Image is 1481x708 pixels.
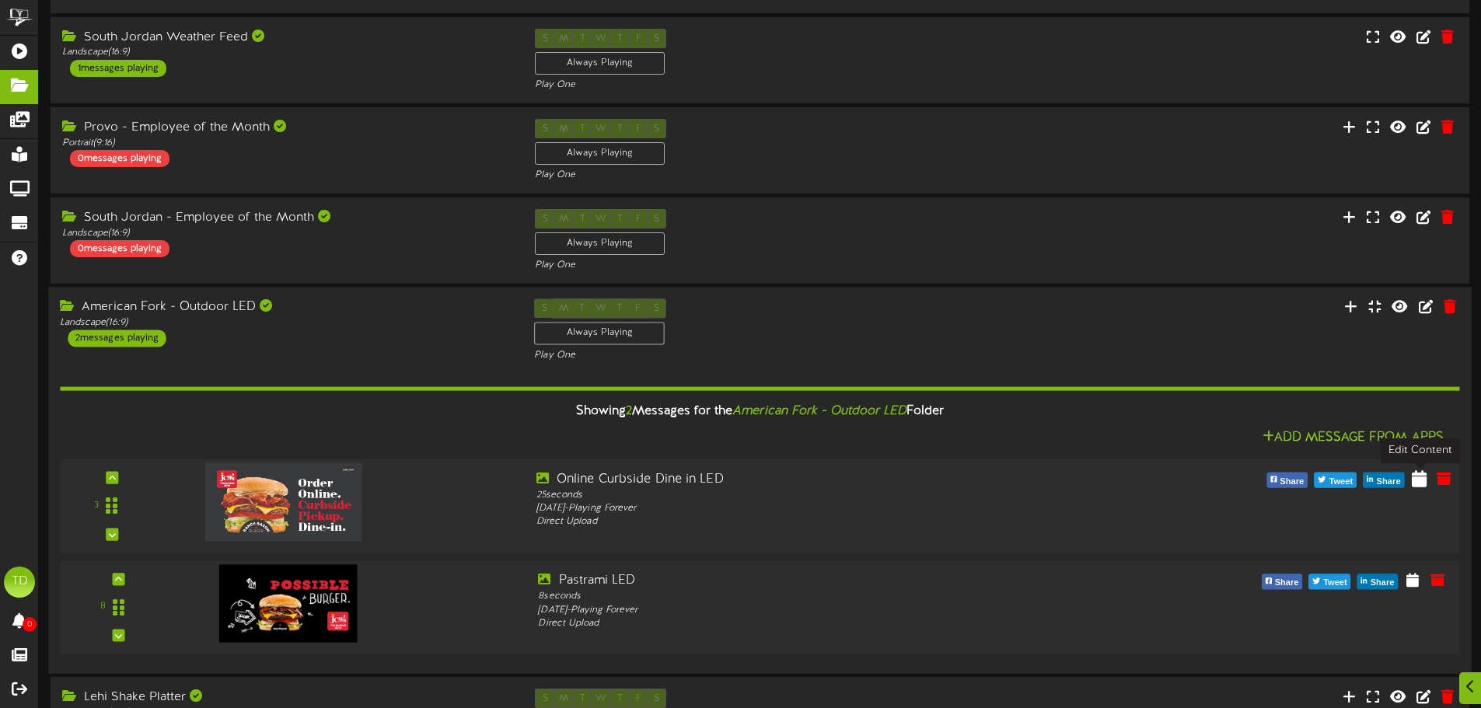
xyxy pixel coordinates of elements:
[68,330,166,347] div: 2 messages playing
[70,150,169,167] div: 0 messages playing
[1357,574,1399,590] button: Share
[1262,574,1303,590] button: Share
[1314,473,1357,488] button: Tweet
[70,240,169,257] div: 0 messages playing
[535,232,665,255] div: Always Playing
[100,601,106,614] div: 8
[538,617,1098,630] div: Direct Upload
[536,489,1102,502] div: 25 seconds
[1363,473,1404,488] button: Share
[62,227,512,240] div: Landscape ( 16:9 )
[732,404,906,418] i: American Fork - Outdoor LED
[535,142,665,165] div: Always Playing
[1272,575,1302,592] span: Share
[534,323,665,345] div: Always Playing
[62,689,512,706] div: Lehi Shake Platter
[48,395,1471,428] div: Showing Messages for the Folder
[536,516,1102,529] div: Direct Upload
[626,404,632,418] span: 2
[538,591,1098,604] div: 8 seconds
[534,349,985,362] div: Play One
[536,471,1102,489] div: Online Curbside Dine in LED
[219,565,358,643] img: 840f6e17-7981-4cf6-9072-82eac0f3fd49pastrami_led.png
[62,209,512,227] div: South Jordan - Employee of the Month
[538,573,1098,591] div: Pastrami LED
[62,46,512,59] div: Landscape ( 16:9 )
[70,60,166,77] div: 1 messages playing
[1277,473,1307,490] span: Share
[535,169,984,182] div: Play One
[535,52,665,75] div: Always Playing
[535,259,984,272] div: Play One
[1374,473,1404,490] span: Share
[60,299,511,317] div: American Fork - Outdoor LED
[62,119,512,137] div: Provo - Employee of the Month
[23,617,37,632] span: 0
[62,137,512,150] div: Portrait ( 9:16 )
[1326,473,1356,490] span: Tweet
[1367,575,1398,592] span: Share
[1266,473,1308,488] button: Share
[62,29,512,47] div: South Jordan Weather Feed
[205,463,362,542] img: 427b6123-106e-4fce-95b8-2d1b5d02ddf6led_ad1_384x192.jpg
[1258,428,1448,448] button: Add Message From Apps
[1308,574,1350,590] button: Tweet
[536,502,1102,515] div: [DATE] - Playing Forever
[1320,575,1350,592] span: Tweet
[535,78,984,92] div: Play One
[60,317,511,330] div: Landscape ( 16:9 )
[538,604,1098,617] div: [DATE] - Playing Forever
[4,567,35,598] div: TD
